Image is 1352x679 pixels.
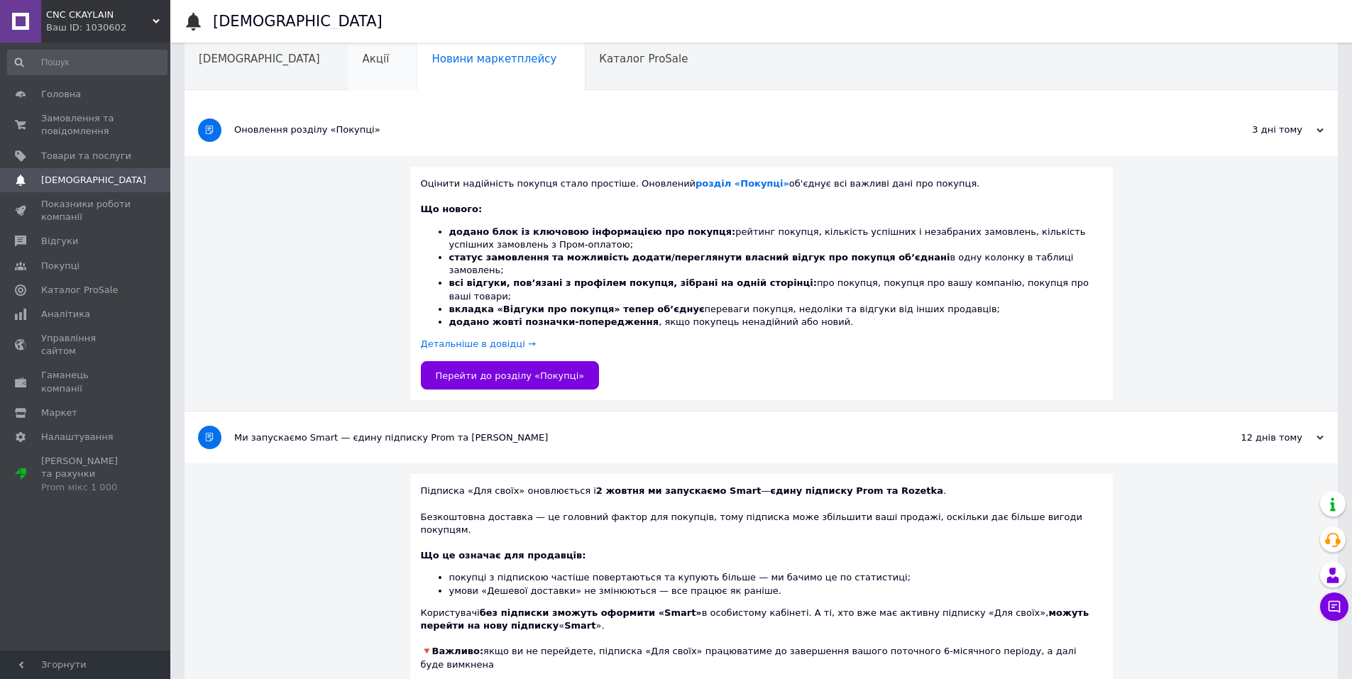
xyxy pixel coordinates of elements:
b: єдину підписку Prom та Rozetka [770,485,943,496]
span: [DEMOGRAPHIC_DATA] [41,174,146,187]
b: 2 жовтня ми запускаємо Smart [596,485,762,496]
span: в одну колонку в таблиці замовлень; [449,252,1074,275]
span: Гаманець компанії [41,369,131,394]
b: без підписки зможуть оформити «Smart» [480,607,702,618]
span: Каталог ProSale [41,284,118,297]
div: Ваш ID: 1030602 [46,21,170,34]
span: Замовлення та повідомлення [41,112,131,138]
span: Товари та послуги [41,150,131,162]
span: про покупця, покупця про вашу компанію, покупця про ваші товари; [449,277,1089,301]
b: вкладка «Відгуки про покупця» тепер обʼєднує [449,304,705,314]
span: Каталог ProSale [599,53,688,65]
div: Оновлення розділу «Покупці» [234,123,1182,136]
b: додано блок із ключовою інформацією про покупця: [449,226,736,237]
span: Налаштування [41,431,114,443]
span: Покупці [41,260,79,272]
span: Відгуки [41,235,78,248]
span: [DEMOGRAPHIC_DATA] [199,53,320,65]
span: Маркет [41,407,77,419]
span: Управління сайтом [41,332,131,358]
span: переваги покупця, недоліки та відгуки від інших продавців; [449,304,1001,314]
b: можуть перейти на нову підписку [421,607,1089,631]
b: Що нового: [421,204,483,214]
b: Smart [564,620,595,631]
span: [PERSON_NAME] та рахунки [41,455,131,494]
b: 🔻Важливо: [421,646,484,656]
b: статус замовлення та можливість додати/переглянути власний відгук про покупця обʼєднані [449,252,950,263]
div: 3 дні тому [1182,123,1324,136]
div: Prom мікс 1 000 [41,481,131,494]
span: , якщо покупець ненадійний або новий. [449,316,854,327]
a: Перейти до розділу «Покупці» [421,361,600,390]
span: Головна [41,88,81,101]
a: розділ «Покупці» [696,178,789,189]
h1: [DEMOGRAPHIC_DATA] [213,13,383,30]
span: Новини маркетплейсу [432,53,556,65]
b: всі відгуки, пов’язані з профілем покупця, зібрані на одній сторінці: [449,277,817,288]
span: Акції [363,53,390,65]
div: Оцінити надійність покупця стало простіше. Оновлений об'єднує всі важливі дані про покупця. [421,177,1102,190]
span: Перейти до розділу «Покупці» [436,370,585,381]
li: умови «Дешевої доставки» не змінюються — все працює як раніше. [449,585,1102,597]
span: рейтинг покупця, кількість успішних і незабраних замовлень, кількість успішних замовлень з Пром-о... [449,226,1086,250]
b: додано жовті позначки-попередження [449,316,659,327]
div: 12 днів тому [1182,431,1324,444]
span: Показники роботи компанії [41,198,131,223]
span: Аналітика [41,308,90,321]
a: Детальніше в довідці → [421,338,536,349]
b: Що це означає для продавців: [421,550,586,561]
li: покупці з підпискою частіше повертаються та купують більше — ми бачимо це по статистиці; [449,571,1102,584]
span: CNC CKAYLAIN [46,9,153,21]
input: Пошук [7,50,167,75]
div: Безкоштовна доставка — це головний фактор для покупців, тому підписка може збільшити ваші продажі... [421,497,1102,632]
button: Чат з покупцем [1320,592,1348,621]
div: Ми запускаємо Smart — єдину підписку Prom та [PERSON_NAME] [234,431,1182,444]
